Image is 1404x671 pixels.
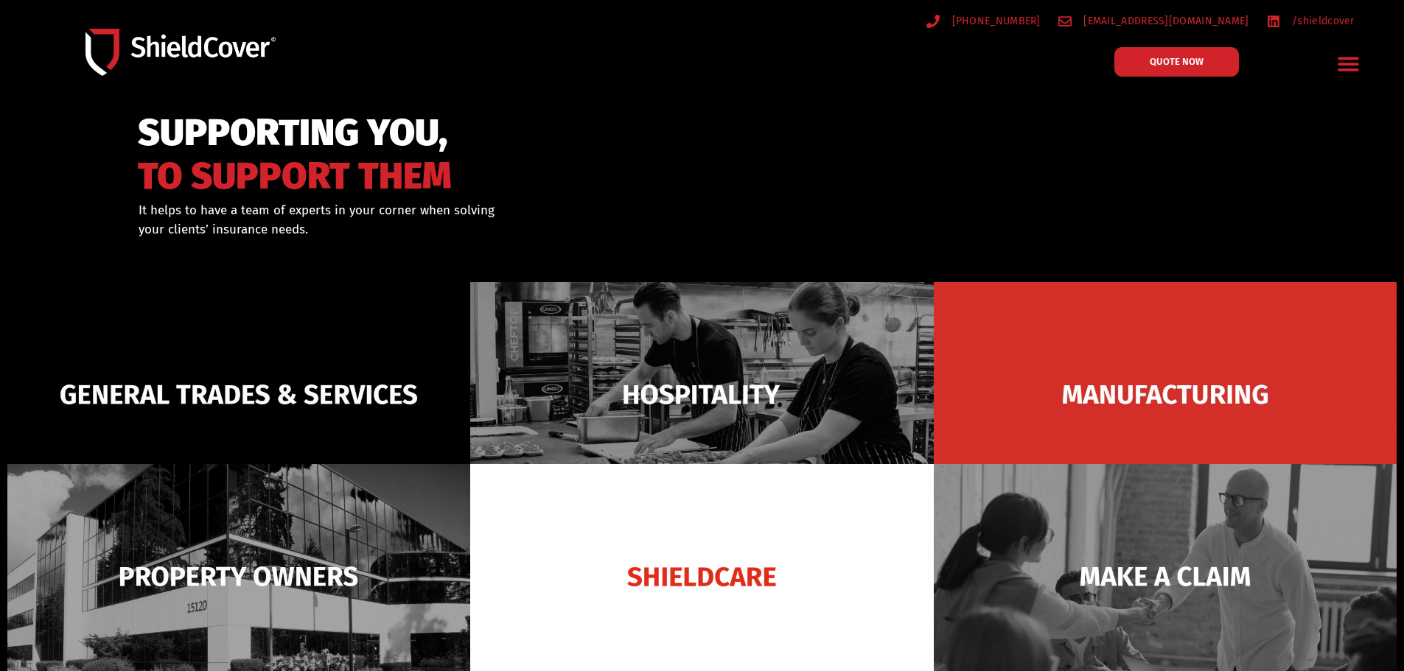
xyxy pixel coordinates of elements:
a: /shieldcover [1267,12,1355,30]
a: [PHONE_NUMBER] [926,12,1041,30]
span: QUOTE NOW [1150,57,1204,66]
img: Shield-Cover-Underwriting-Australia-logo-full [85,29,276,75]
span: [EMAIL_ADDRESS][DOMAIN_NAME] [1080,12,1248,30]
span: [PHONE_NUMBER] [949,12,1041,30]
div: Menu Toggle [1332,46,1366,81]
a: [EMAIL_ADDRESS][DOMAIN_NAME] [1058,12,1249,30]
a: QUOTE NOW [1114,47,1239,77]
div: It helps to have a team of experts in your corner when solving [139,201,778,239]
p: your clients’ insurance needs. [139,220,778,239]
span: /shieldcover [1288,12,1355,30]
span: SUPPORTING YOU, [138,118,452,148]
